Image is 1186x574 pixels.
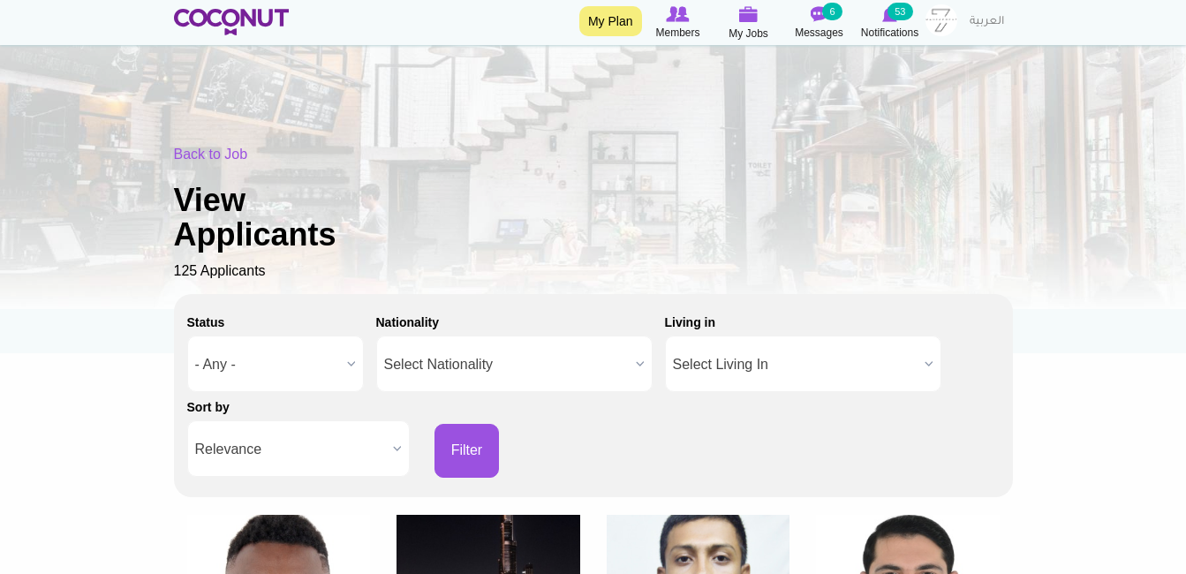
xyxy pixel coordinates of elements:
a: Notifications Notifications 53 [855,4,925,42]
small: 53 [888,3,912,20]
small: 6 [822,3,842,20]
label: Status [187,313,225,331]
span: Select Nationality [384,336,629,393]
img: My Jobs [739,6,759,22]
span: Messages [795,24,843,42]
img: Notifications [882,6,897,22]
a: My Jobs My Jobs [714,4,784,42]
a: Messages Messages 6 [784,4,855,42]
span: Notifications [861,24,918,42]
img: Messages [811,6,828,22]
label: Sort by [187,398,230,416]
span: Select Living In [673,336,918,393]
a: Back to Job [174,147,248,162]
label: Nationality [376,313,440,331]
h1: View Applicants [174,183,395,253]
div: 125 Applicants [174,145,1013,282]
img: Browse Members [666,6,689,22]
span: - Any - [195,336,340,393]
a: العربية [961,4,1013,40]
img: Home [174,9,290,35]
a: My Plan [579,6,642,36]
span: Relevance [195,421,386,478]
label: Living in [665,313,716,331]
a: Browse Members Members [643,4,714,42]
span: My Jobs [729,25,768,42]
button: Filter [434,424,500,478]
span: Members [655,24,699,42]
